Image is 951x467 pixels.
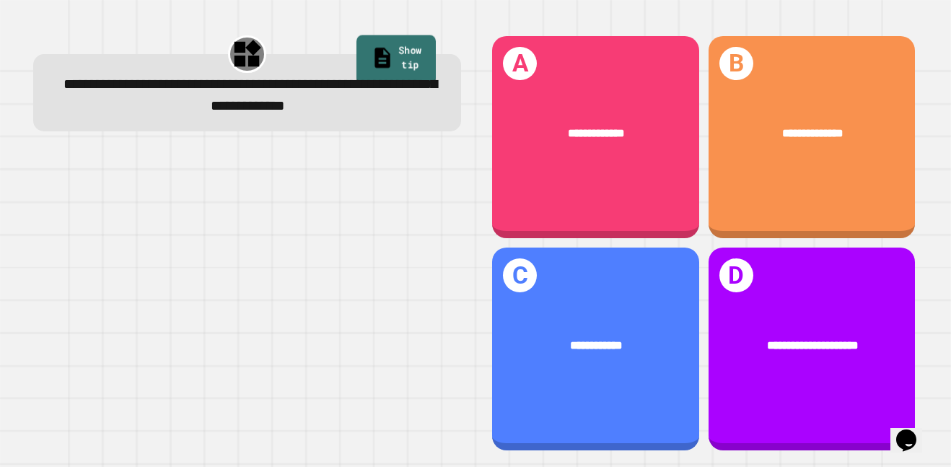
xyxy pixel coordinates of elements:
h1: A [503,47,537,81]
a: Show tip [356,35,436,84]
iframe: chat widget [890,409,937,453]
h1: C [503,258,537,292]
h1: D [719,258,753,292]
h1: B [719,47,753,81]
